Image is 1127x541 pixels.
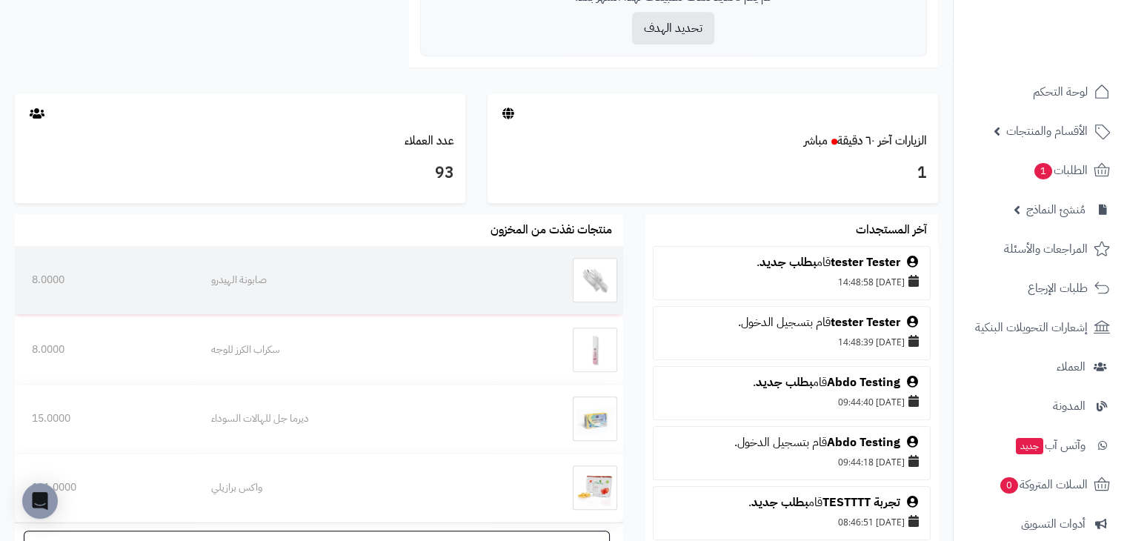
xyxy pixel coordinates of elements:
a: تجربة TESTTTT [822,494,900,511]
a: بطلب جديد [756,374,813,391]
div: [DATE] 09:44:18 [661,451,922,472]
div: 111.0000 [32,480,177,495]
div: واكس برازيلي [211,480,478,495]
img: logo-2.png [1026,11,1113,42]
button: تحديد الهدف [632,12,714,44]
a: بطلب جديد [751,494,808,511]
div: [DATE] 14:48:58 [661,271,922,292]
h3: 93 [26,161,454,186]
span: السلات المتروكة [999,474,1088,495]
a: وآتس آبجديد [963,428,1118,463]
h3: منتجات نفذت من المخزون [491,224,612,237]
a: الزيارات آخر ٦٠ دقيقةمباشر [804,132,927,150]
div: [DATE] 14:48:39 [661,331,922,352]
a: Abdo Testing [827,374,900,391]
span: مُنشئ النماذج [1026,199,1086,220]
div: قام . [661,374,922,391]
a: tester Tester [831,313,900,331]
div: قام بتسجيل الدخول. [661,434,922,451]
img: ديرما جل للهالات السوداء [573,396,617,441]
div: ديرما جل للهالات السوداء [211,411,478,426]
a: Abdo Testing [827,434,900,451]
span: طلبات الإرجاع [1028,278,1088,299]
div: قام . [661,494,922,511]
a: المدونة [963,388,1118,424]
span: 0 [1000,477,1019,494]
a: الطلبات1 [963,153,1118,188]
span: الطلبات [1033,160,1088,181]
small: مباشر [804,132,828,150]
a: لوحة التحكم [963,74,1118,110]
span: إشعارات التحويلات البنكية [975,317,1088,338]
h3: آخر المستجدات [856,224,927,237]
span: وآتس آب [1014,435,1086,456]
span: لوحة التحكم [1033,82,1088,102]
span: جديد [1016,438,1043,454]
img: واكس برازيلي [573,465,617,510]
a: المراجعات والأسئلة [963,231,1118,267]
div: Open Intercom Messenger [22,483,58,519]
span: أدوات التسويق [1021,514,1086,534]
span: العملاء [1057,356,1086,377]
div: [DATE] 08:46:51 [661,511,922,532]
a: السلات المتروكة0 [963,467,1118,502]
a: طلبات الإرجاع [963,270,1118,306]
div: 8.0000 [32,342,177,357]
a: بطلب جديد [759,253,817,271]
a: العملاء [963,349,1118,385]
img: صابونة الهيدرو [573,258,617,302]
div: سكراب الكرز للوجه [211,342,478,357]
div: 15.0000 [32,411,177,426]
div: صابونة الهيدرو [211,273,478,288]
h3: 1 [499,161,927,186]
span: 1 [1034,162,1053,180]
div: قام بتسجيل الدخول. [661,314,922,331]
a: tester Tester [831,253,900,271]
span: المدونة [1053,396,1086,416]
a: إشعارات التحويلات البنكية [963,310,1118,345]
a: عدد العملاء [405,132,454,150]
div: قام . [661,254,922,271]
span: المراجعات والأسئلة [1004,239,1088,259]
span: الأقسام والمنتجات [1006,121,1088,142]
div: [DATE] 09:44:40 [661,391,922,412]
div: 8.0000 [32,273,177,288]
img: سكراب الكرز للوجه [573,328,617,372]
